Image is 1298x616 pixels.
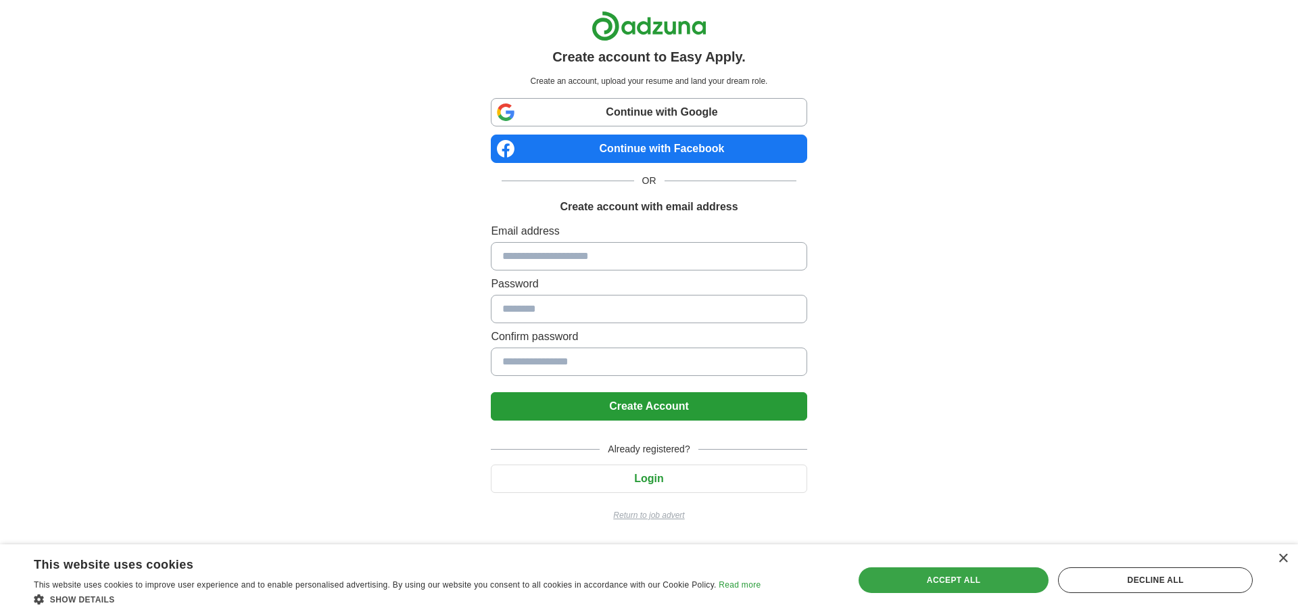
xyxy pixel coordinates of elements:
[552,47,746,67] h1: Create account to Easy Apply.
[50,595,115,605] span: Show details
[34,592,761,606] div: Show details
[491,276,807,292] label: Password
[719,580,761,590] a: Read more, opens a new window
[491,509,807,521] a: Return to job advert
[491,465,807,493] button: Login
[634,174,665,188] span: OR
[560,199,738,215] h1: Create account with email address
[494,75,804,87] p: Create an account, upload your resume and land your dream role.
[34,552,727,573] div: This website uses cookies
[1058,567,1253,593] div: Decline all
[592,11,706,41] img: Adzuna logo
[491,223,807,239] label: Email address
[34,580,717,590] span: This website uses cookies to improve user experience and to enable personalised advertising. By u...
[491,135,807,163] a: Continue with Facebook
[1278,554,1288,564] div: Close
[491,98,807,126] a: Continue with Google
[600,442,698,456] span: Already registered?
[491,392,807,421] button: Create Account
[859,567,1049,593] div: Accept all
[491,329,807,345] label: Confirm password
[491,473,807,484] a: Login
